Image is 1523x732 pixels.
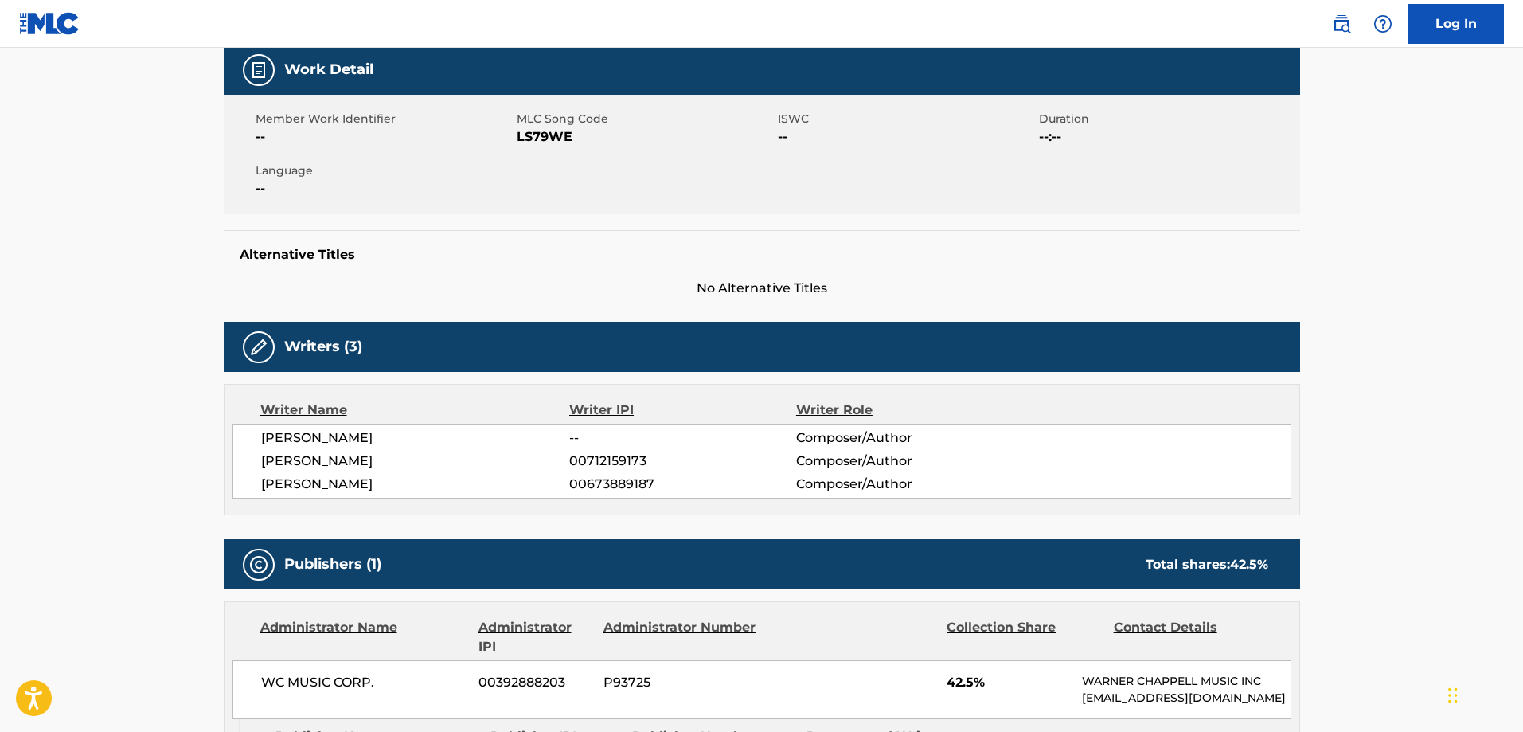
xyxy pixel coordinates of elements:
[1082,690,1290,707] p: [EMAIL_ADDRESS][DOMAIN_NAME]
[1039,127,1296,147] span: --:--
[1408,4,1504,44] a: Log In
[778,111,1035,127] span: ISWC
[603,618,758,656] div: Administrator Number
[1146,555,1268,574] div: Total shares:
[796,401,1002,420] div: Writer Role
[224,279,1300,298] span: No Alternative Titles
[240,247,1284,263] h5: Alternative Titles
[947,618,1101,656] div: Collection Share
[796,452,1002,471] span: Composer/Author
[796,429,1002,448] span: Composer/Author
[569,429,795,448] span: --
[249,61,268,80] img: Work Detail
[796,475,1002,494] span: Composer/Author
[1443,656,1523,732] iframe: Chat Widget
[284,338,362,356] h5: Writers (3)
[260,618,467,656] div: Administrator Name
[569,452,795,471] span: 00712159173
[569,401,796,420] div: Writer IPI
[261,429,570,448] span: [PERSON_NAME]
[1367,8,1399,40] div: Help
[1230,557,1268,572] span: 42.5 %
[1039,111,1296,127] span: Duration
[478,673,592,692] span: 00392888203
[1082,673,1290,690] p: WARNER CHAPPELL MUSIC INC
[603,673,758,692] span: P93725
[256,179,513,198] span: --
[1326,8,1357,40] a: Public Search
[19,12,80,35] img: MLC Logo
[249,555,268,574] img: Publishers
[517,111,774,127] span: MLC Song Code
[1373,14,1392,33] img: help
[261,475,570,494] span: [PERSON_NAME]
[256,127,513,147] span: --
[569,475,795,494] span: 00673889187
[260,401,570,420] div: Writer Name
[1114,618,1268,656] div: Contact Details
[778,127,1035,147] span: --
[284,61,373,79] h5: Work Detail
[256,162,513,179] span: Language
[947,673,1070,692] span: 42.5%
[261,452,570,471] span: [PERSON_NAME]
[478,618,592,656] div: Administrator IPI
[249,338,268,357] img: Writers
[1448,671,1458,719] div: 드래그
[1332,14,1351,33] img: search
[517,127,774,147] span: LS79WE
[1443,656,1523,732] div: 채팅 위젯
[261,673,467,692] span: WC MUSIC CORP.
[284,555,381,573] h5: Publishers (1)
[256,111,513,127] span: Member Work Identifier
